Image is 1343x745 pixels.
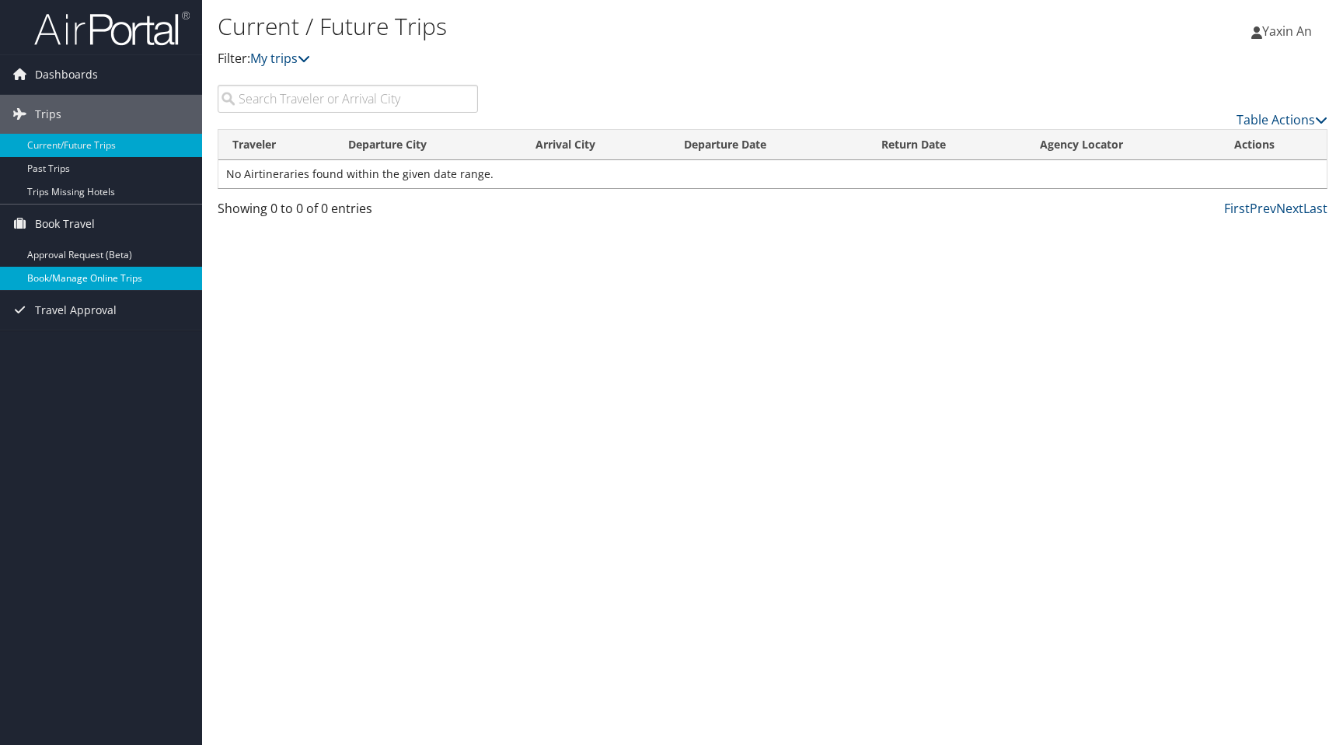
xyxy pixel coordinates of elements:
span: Book Travel [35,205,95,243]
span: Dashboards [35,55,98,94]
a: First [1224,200,1250,217]
span: Yaxin An [1262,23,1312,40]
h1: Current / Future Trips [218,10,958,43]
th: Departure Date: activate to sort column descending [670,130,867,160]
td: No Airtineraries found within the given date range. [218,160,1327,188]
th: Return Date: activate to sort column ascending [867,130,1026,160]
a: Next [1276,200,1303,217]
span: Travel Approval [35,291,117,330]
th: Traveler: activate to sort column ascending [218,130,334,160]
th: Arrival City: activate to sort column ascending [522,130,670,160]
div: Showing 0 to 0 of 0 entries [218,199,478,226]
th: Actions [1220,130,1327,160]
a: Table Actions [1237,111,1327,128]
img: airportal-logo.png [34,10,190,47]
th: Agency Locator: activate to sort column ascending [1026,130,1220,160]
span: Trips [35,95,61,134]
th: Departure City: activate to sort column ascending [334,130,522,160]
p: Filter: [218,49,958,69]
a: My trips [250,50,310,67]
input: Search Traveler or Arrival City [218,85,478,113]
a: Last [1303,200,1327,217]
a: Prev [1250,200,1276,217]
a: Yaxin An [1251,8,1327,54]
